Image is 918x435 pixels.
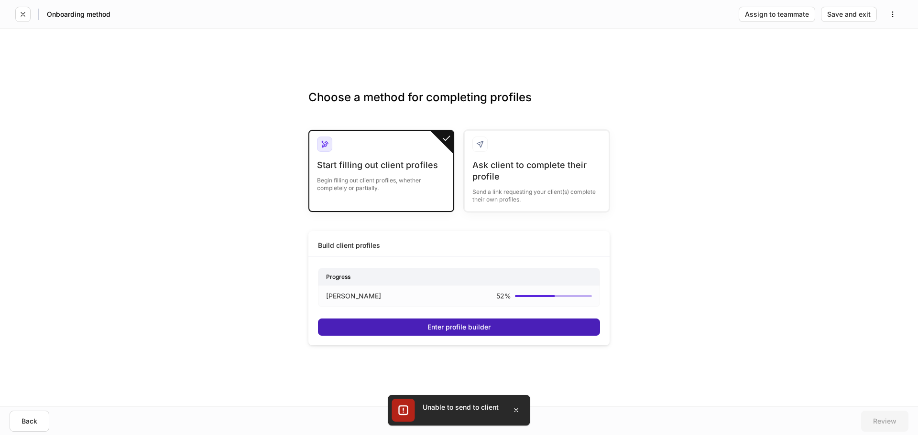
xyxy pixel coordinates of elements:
[318,318,600,336] button: Enter profile builder
[472,182,601,203] div: Send a link requesting your client(s) complete their own profiles.
[827,11,871,18] div: Save and exit
[47,10,110,19] h5: Onboarding method
[427,324,491,330] div: Enter profile builder
[423,403,499,412] div: Unable to send to client
[739,7,815,22] button: Assign to teammate
[326,291,381,301] p: [PERSON_NAME]
[745,11,809,18] div: Assign to teammate
[472,159,601,182] div: Ask client to complete their profile
[821,7,877,22] button: Save and exit
[10,411,49,432] button: Back
[496,291,511,301] p: 52 %
[317,171,446,192] div: Begin filling out client profiles, whether completely or partially.
[318,241,380,250] div: Build client profiles
[317,159,446,171] div: Start filling out client profiles
[318,268,600,285] div: Progress
[308,90,610,120] h3: Choose a method for completing profiles
[22,418,37,424] div: Back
